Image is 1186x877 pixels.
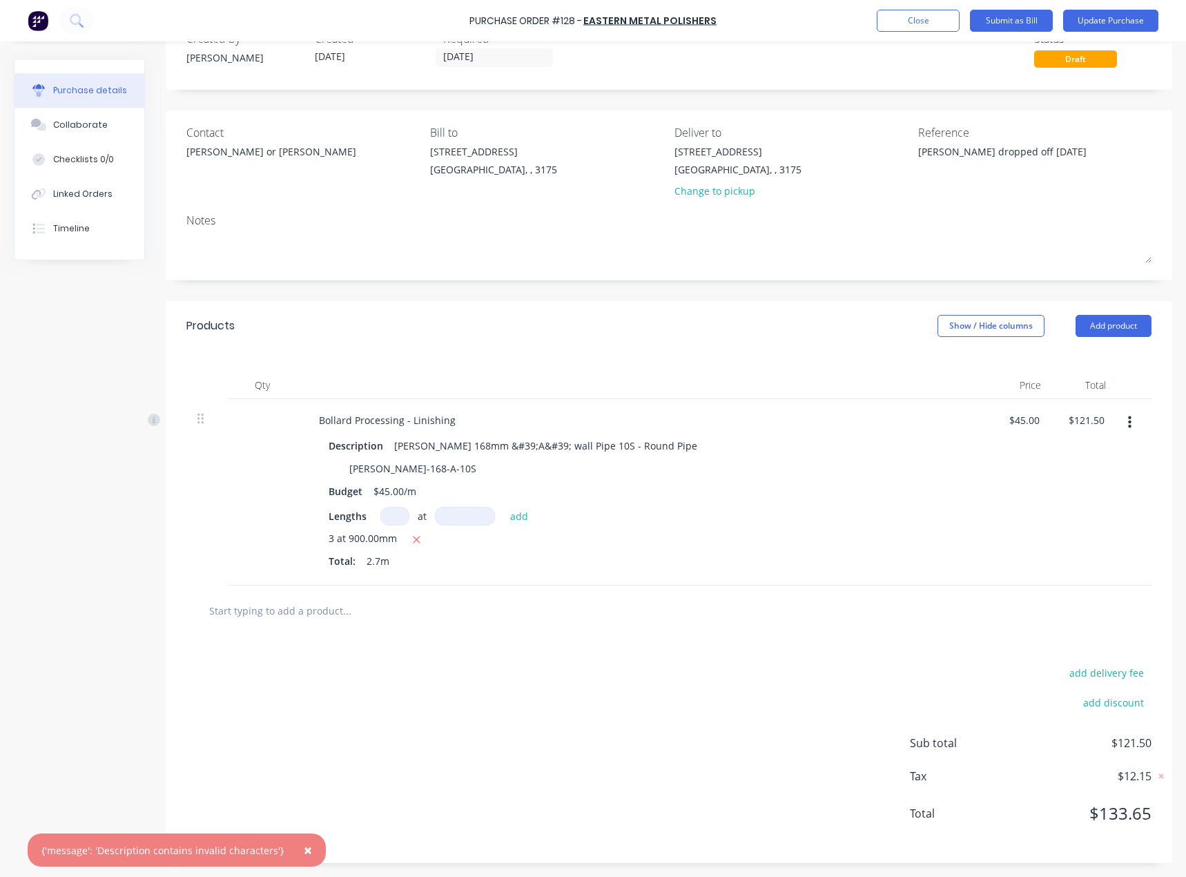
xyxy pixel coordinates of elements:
[1076,315,1151,337] button: Add product
[1063,10,1158,32] button: Update Purchase
[918,124,1151,141] div: Reference
[970,10,1053,32] button: Submit as Bill
[186,212,1151,229] div: Notes
[14,177,144,211] button: Linked Orders
[1013,801,1151,826] span: $133.65
[1034,50,1117,68] div: Draft
[674,144,801,159] div: [STREET_ADDRESS]
[208,597,485,624] input: Start typing to add a product...
[41,843,284,858] div: {'message': 'Description contains invalid characters'}
[329,531,397,548] span: 3 at 900.00mm
[674,162,801,177] div: [GEOGRAPHIC_DATA], , 3175
[186,50,304,65] div: [PERSON_NAME]
[304,840,312,860] span: ×
[186,144,356,159] div: [PERSON_NAME] or [PERSON_NAME]
[430,124,663,141] div: Bill to
[186,318,235,334] div: Products
[53,119,108,131] div: Collaborate
[910,805,1013,822] span: Total
[186,124,420,141] div: Contact
[344,459,482,479] div: [PERSON_NAME]-168-A-10S
[418,509,427,523] div: at
[1061,664,1151,682] button: add delivery fee
[53,222,90,235] div: Timeline
[53,84,127,97] div: Purchase details
[918,144,1091,175] textarea: [PERSON_NAME] dropped off [DATE]
[367,554,389,568] span: 2.7m
[14,142,144,177] button: Checklists 0/0
[1075,693,1151,711] button: add discount
[910,768,1013,784] span: Tax
[28,10,48,31] img: Factory
[53,188,113,200] div: Linked Orders
[323,436,389,456] div: Description
[1052,372,1117,399] div: Total
[14,73,144,108] button: Purchase details
[877,10,960,32] button: Close
[290,833,326,867] button: Close
[987,372,1052,399] div: Price
[910,735,1013,751] span: Sub total
[389,436,703,456] div: [PERSON_NAME] 168mm &#39;A&#39; wall Pipe 10S - Round Pipe
[1013,768,1151,784] span: $12.15
[14,211,144,246] button: Timeline
[14,108,144,142] button: Collaborate
[583,14,717,28] a: Eastern Metal Polishers
[674,184,801,198] div: Change to pickup
[53,153,114,166] div: Checklists 0/0
[469,14,582,28] div: Purchase Order #128 -
[329,509,367,523] span: Lengths
[503,508,536,524] button: add
[228,372,297,399] div: Qty
[937,315,1044,337] button: Show / Hide columns
[368,481,422,501] div: $45.00/m
[323,481,368,501] div: Budget
[308,410,467,430] div: Bollard Processing - Linishing
[674,124,908,141] div: Deliver to
[430,162,557,177] div: [GEOGRAPHIC_DATA], , 3175
[329,554,356,568] span: Total:
[1013,735,1151,751] span: $121.50
[430,144,557,159] div: [STREET_ADDRESS]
